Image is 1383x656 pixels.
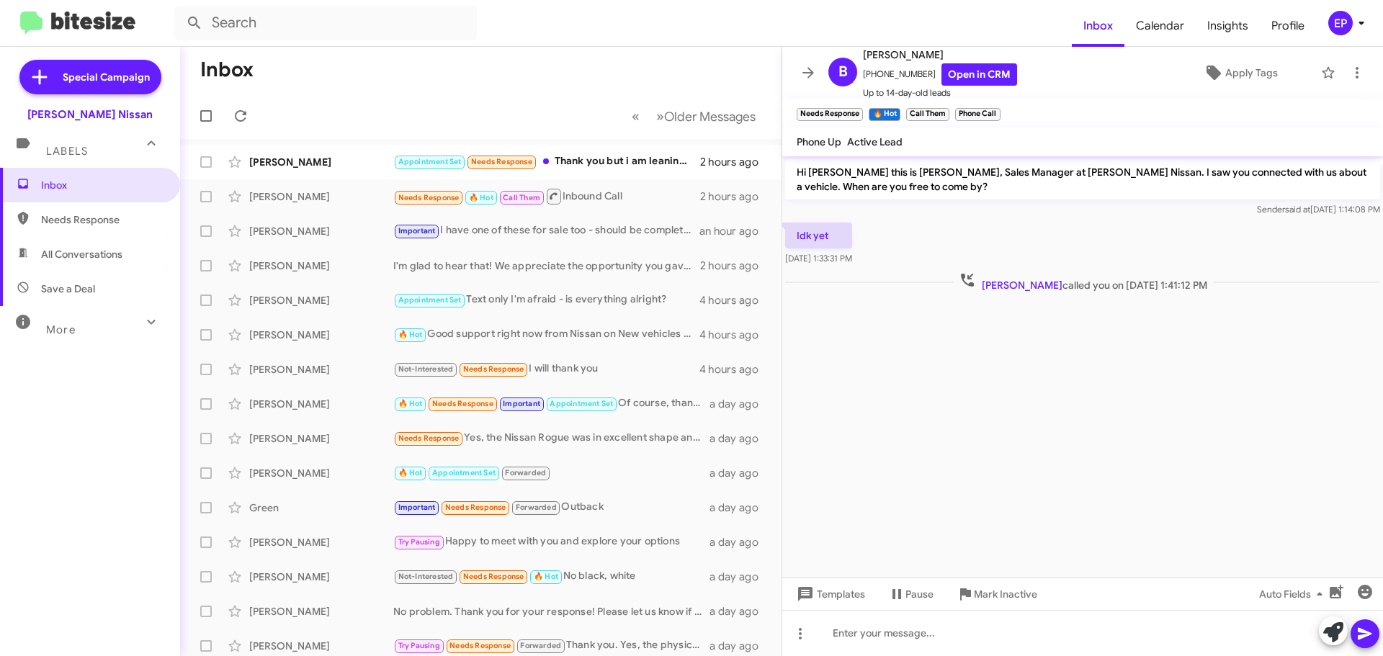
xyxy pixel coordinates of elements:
[393,604,710,619] div: No problem. Thank you for your response! Please let us know if there is anything we can help you ...
[393,499,710,516] div: Outback
[710,466,770,480] div: a day ago
[785,159,1380,199] p: Hi [PERSON_NAME] this is [PERSON_NAME], Sales Manager at [PERSON_NAME] Nissan. I saw you connecte...
[700,155,770,169] div: 2 hours ago
[393,292,699,308] div: Text only I'm afraid - is everything alright?
[1259,581,1328,607] span: Auto Fields
[648,102,764,131] button: Next
[863,46,1017,63] span: [PERSON_NAME]
[398,572,454,581] span: Not-Interested
[1166,60,1314,86] button: Apply Tags
[249,362,393,377] div: [PERSON_NAME]
[393,223,699,239] div: I have one of these for sale too - should be completed in service by [DATE] morning
[27,107,153,122] div: [PERSON_NAME] Nissan
[432,468,496,477] span: Appointment Set
[974,581,1037,607] span: Mark Inactive
[398,157,462,166] span: Appointment Set
[398,433,460,443] span: Needs Response
[1248,581,1340,607] button: Auto Fields
[955,108,1000,121] small: Phone Call
[785,223,852,248] p: Idk yet
[700,259,770,273] div: 2 hours ago
[393,395,710,412] div: Of course, thank you as well
[982,279,1062,292] span: [PERSON_NAME]
[398,468,423,477] span: 🔥 Hot
[249,466,393,480] div: [PERSON_NAME]
[393,568,710,585] div: No black, white
[1285,204,1310,215] span: said at
[699,362,770,377] div: 4 hours ago
[503,193,540,202] span: Call Them
[471,157,532,166] span: Needs Response
[41,178,164,192] span: Inbox
[550,399,613,408] span: Appointment Set
[632,107,640,125] span: «
[1316,11,1367,35] button: EP
[847,135,903,148] span: Active Lead
[445,503,506,512] span: Needs Response
[656,107,664,125] span: »
[249,224,393,238] div: [PERSON_NAME]
[699,293,770,307] div: 4 hours ago
[249,397,393,411] div: [PERSON_NAME]
[797,135,841,148] span: Phone Up
[449,641,511,650] span: Needs Response
[249,259,393,273] div: [PERSON_NAME]
[249,604,393,619] div: [PERSON_NAME]
[393,153,700,170] div: Thank you but i am leaning towards a Ranger....
[41,212,164,227] span: Needs Response
[249,431,393,446] div: [PERSON_NAME]
[19,60,161,94] a: Special Campaign
[398,193,460,202] span: Needs Response
[249,328,393,342] div: [PERSON_NAME]
[249,639,393,653] div: [PERSON_NAME]
[463,364,524,374] span: Needs Response
[699,224,770,238] div: an hour ago
[249,155,393,169] div: [PERSON_NAME]
[393,534,710,550] div: Happy to meet with you and explore your options
[1196,5,1260,47] span: Insights
[905,581,934,607] span: Pause
[41,247,122,261] span: All Conversations
[502,467,550,480] span: Forwarded
[710,570,770,584] div: a day ago
[1225,60,1278,86] span: Apply Tags
[249,500,393,515] div: Green
[794,581,865,607] span: Templates
[249,570,393,584] div: [PERSON_NAME]
[398,295,462,305] span: Appointment Set
[534,572,558,581] span: 🔥 Hot
[398,537,440,547] span: Try Pausing
[710,639,770,653] div: a day ago
[503,399,540,408] span: Important
[863,63,1017,86] span: [PHONE_NUMBER]
[398,641,440,650] span: Try Pausing
[877,581,945,607] button: Pause
[249,535,393,549] div: [PERSON_NAME]
[953,271,1213,292] span: called you on [DATE] 1:41:12 PM
[863,86,1017,100] span: Up to 14-day-old leads
[1328,11,1353,35] div: EP
[46,323,76,336] span: More
[710,397,770,411] div: a day ago
[1257,204,1380,215] span: Sender [DATE] 1:14:08 PM
[393,187,700,205] div: Inbound Call
[699,328,770,342] div: 4 hours ago
[200,58,254,81] h1: Inbox
[398,399,423,408] span: 🔥 Hot
[1124,5,1196,47] a: Calendar
[782,581,877,607] button: Templates
[398,226,436,235] span: Important
[1072,5,1124,47] a: Inbox
[393,430,710,446] div: Yes, the Nissan Rogue was in excellent shape and your salesperson was very helpful.
[664,109,756,125] span: Older Messages
[174,6,477,40] input: Search
[1260,5,1316,47] a: Profile
[517,639,565,653] span: Forwarded
[393,361,699,377] div: I will thank you
[838,60,848,84] span: B
[398,364,454,374] span: Not-Interested
[393,326,699,343] div: Good support right now from Nissan on New vehicles - if one of the last 2025's or a New 2026 I ho...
